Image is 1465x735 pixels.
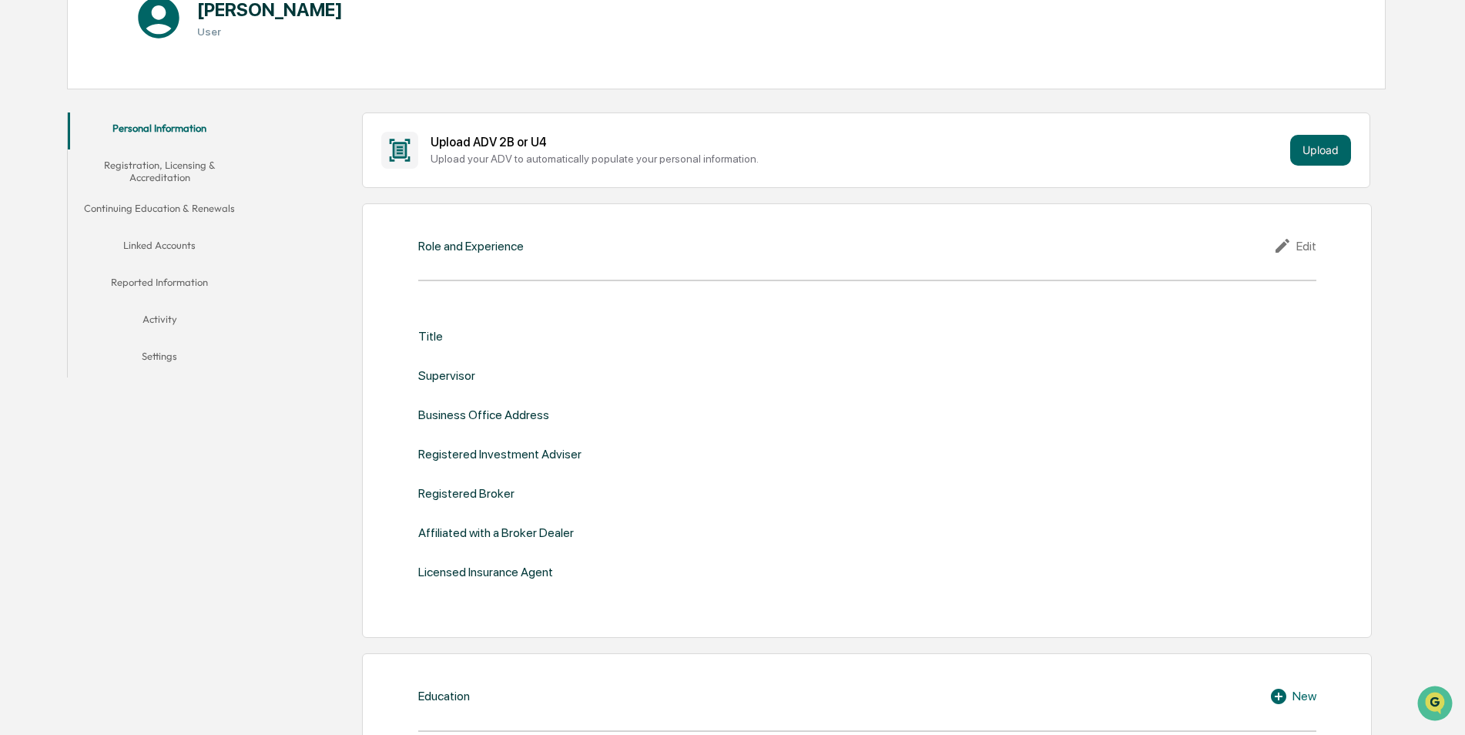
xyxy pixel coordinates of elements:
div: Title [418,329,443,344]
a: 🔎Data Lookup [9,217,103,245]
div: Supervisor [418,368,475,383]
div: 🖐️ [15,196,28,208]
div: 🗄️ [112,196,124,208]
span: Preclearance [31,194,99,210]
div: Upload ADV 2B or U4 [431,135,1283,149]
div: Role and Experience [418,239,524,253]
div: We're available if you need us! [52,133,195,146]
button: Reported Information [68,267,252,304]
div: Licensed Insurance Agent [418,565,553,579]
div: Affiliated with a Broker Dealer [418,525,574,540]
div: Registered Investment Adviser [418,447,582,461]
span: Pylon [153,261,186,273]
p: How can we help? [15,32,280,57]
a: 🗄️Attestations [106,188,197,216]
a: Powered byPylon [109,260,186,273]
button: Upload [1290,135,1351,166]
span: Attestations [127,194,191,210]
button: Activity [68,304,252,341]
div: Registered Broker [418,486,515,501]
button: Personal Information [68,112,252,149]
div: Business Office Address [418,408,549,422]
div: 🔎 [15,225,28,237]
button: Settings [68,341,252,378]
a: 🖐️Preclearance [9,188,106,216]
button: Continuing Education & Renewals [68,193,252,230]
button: Linked Accounts [68,230,252,267]
div: New [1269,687,1316,706]
div: Upload your ADV to automatically populate your personal information. [431,153,1283,165]
img: 1746055101610-c473b297-6a78-478c-a979-82029cc54cd1 [15,118,43,146]
div: Edit [1273,237,1316,255]
button: Start new chat [262,123,280,141]
iframe: Open customer support [1416,684,1457,726]
div: secondary tabs example [68,112,252,378]
span: Data Lookup [31,223,97,239]
h3: User [197,25,343,38]
div: Start new chat [52,118,253,133]
div: Education [418,689,470,703]
button: Registration, Licensing & Accreditation [68,149,252,193]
